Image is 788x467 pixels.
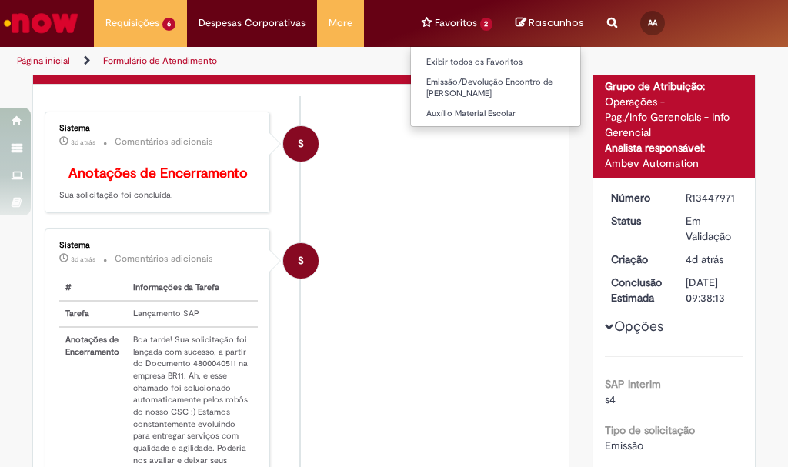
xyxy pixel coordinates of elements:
[686,252,723,266] span: 4d atrás
[686,252,738,267] div: 26/08/2025 11:51:03
[68,165,248,182] b: Anotações de Encerramento
[59,241,258,250] div: Sistema
[516,15,584,30] a: No momento, sua lista de rascunhos tem 0 Itens
[115,135,213,148] small: Comentários adicionais
[199,15,306,31] span: Despesas Corporativas
[17,55,70,67] a: Página inicial
[599,275,675,305] dt: Conclusão Estimada
[71,255,95,264] time: 27/08/2025 13:43:30
[115,252,213,265] small: Comentários adicionais
[71,138,95,147] time: 27/08/2025 13:43:32
[162,18,175,31] span: 6
[283,243,319,279] div: System
[686,190,738,205] div: R13447971
[59,124,258,133] div: Sistema
[411,54,581,71] a: Exibir todos os Favoritos
[71,255,95,264] span: 3d atrás
[59,275,127,301] th: #
[435,15,477,31] span: Favoritos
[605,377,661,391] b: SAP Interim
[105,15,159,31] span: Requisições
[599,190,675,205] dt: Número
[605,78,744,94] div: Grupo de Atribuição:
[605,94,744,140] div: Operações - Pag./Info Gerenciais - Info Gerencial
[605,155,744,171] div: Ambev Automation
[12,47,448,75] ul: Trilhas de página
[411,105,581,122] a: Auxílio Material Escolar
[103,55,217,67] a: Formulário de Atendimento
[599,213,675,228] dt: Status
[59,166,258,202] p: Sua solicitação foi concluída.
[411,74,581,102] a: Emissão/Devolução Encontro de [PERSON_NAME]
[71,138,95,147] span: 3d atrás
[605,439,643,452] span: Emissão
[283,126,319,162] div: System
[298,242,304,279] span: S
[298,125,304,162] span: S
[686,252,723,266] time: 26/08/2025 11:51:03
[686,275,738,305] div: [DATE] 09:38:13
[605,140,744,155] div: Analista responsável:
[529,15,584,30] span: Rascunhos
[127,275,257,301] th: Informações da Tarefa
[686,213,738,244] div: Em Validação
[599,252,675,267] dt: Criação
[480,18,493,31] span: 2
[605,423,695,437] b: Tipo de solicitação
[410,46,582,127] ul: Favoritos
[59,301,127,327] th: Tarefa
[329,15,352,31] span: More
[2,8,81,38] img: ServiceNow
[648,18,657,28] span: AA
[127,301,257,327] td: Lançamento SAP
[605,392,616,406] span: s4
